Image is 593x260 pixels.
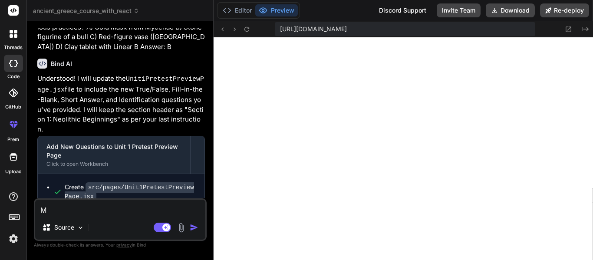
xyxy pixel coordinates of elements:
iframe: Preview [214,37,593,260]
p: Always double-check its answers. Your in Bind [34,241,207,249]
span: [URL][DOMAIN_NAME] [280,25,347,33]
h6: Bind AI [51,59,72,68]
div: Create [65,183,196,201]
button: Preview [255,4,298,16]
button: Invite Team [437,3,481,17]
textarea: M [35,200,205,215]
img: settings [6,231,21,246]
label: GitHub [5,103,21,111]
p: Understood! I will update the file to include the new True/False, Fill-in-the-Blank, Short Answer... [37,74,205,134]
label: threads [4,44,23,51]
div: Click to open Workbench [46,161,181,168]
img: icon [190,223,198,232]
div: Add New Questions to Unit 1 Pretest Preview Page [46,142,181,160]
label: Upload [5,168,22,175]
img: Pick Models [77,224,84,231]
button: Editor [219,4,255,16]
label: code [7,73,20,80]
code: src/pages/Unit1PretestPreviewPage.jsx [65,182,194,202]
p: Source [54,223,74,232]
button: Add New Questions to Unit 1 Pretest Preview PageClick to open Workbench [38,136,190,174]
img: attachment [176,223,186,233]
span: privacy [116,242,132,247]
div: Discord Support [374,3,432,17]
code: Unit1PretestPreviewPage.jsx [37,76,204,94]
span: ancient_greece_course_with_react [33,7,139,15]
button: Download [486,3,535,17]
button: Re-deploy [540,3,589,17]
label: prem [7,136,19,143]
